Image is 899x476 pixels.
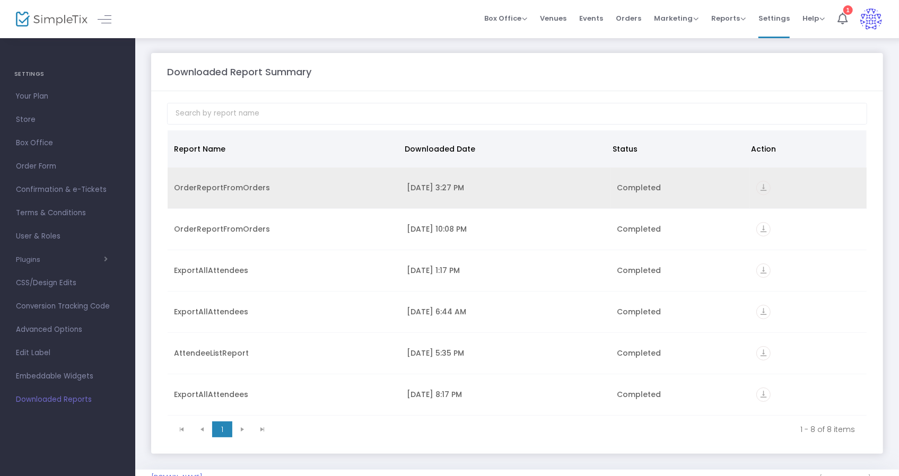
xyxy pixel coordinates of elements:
[168,130,867,417] div: Data table
[398,130,606,168] th: Downloaded Date
[16,369,119,383] span: Embeddable Widgets
[579,5,603,32] span: Events
[167,103,867,125] input: Search by report name
[174,389,394,400] div: ExportAllAttendees
[16,136,119,150] span: Box Office
[167,65,311,79] m-panel-title: Downloaded Report Summary
[407,389,604,400] div: 9/9/2025 8:17 PM
[174,224,394,234] div: OrderReportFromOrders
[756,222,771,236] i: vertical_align_bottom
[617,265,744,276] div: Completed
[617,182,744,193] div: Completed
[484,13,527,23] span: Box Office
[617,224,744,234] div: Completed
[756,305,771,319] i: vertical_align_bottom
[407,348,604,358] div: 9/10/2025 5:35 PM
[843,5,853,15] div: 1
[16,255,108,264] button: Plugins
[756,387,860,402] div: https://go.SimpleTix.com/1i6k5
[174,348,394,358] div: AttendeeListReport
[756,263,771,278] i: vertical_align_bottom
[756,263,860,278] div: https://go.SimpleTix.com/yx3ph
[756,346,771,360] i: vertical_align_bottom
[16,113,119,127] span: Store
[540,5,566,32] span: Venues
[756,181,860,195] div: https://go.SimpleTix.com/r2lj4
[174,182,394,193] div: OrderReportFromOrders
[16,393,119,407] span: Downloaded Reports
[756,346,860,360] div: https://go.SimpleTix.com/tttol
[407,224,604,234] div: 9/16/2025 10:08 PM
[758,5,790,32] span: Settings
[16,299,119,313] span: Conversion Tracking Code
[16,90,119,103] span: Your Plan
[16,206,119,220] span: Terms & Conditions
[745,130,860,168] th: Action
[407,265,604,276] div: 9/12/2025 1:17 PM
[174,306,394,317] div: ExportAllAttendees
[407,182,604,193] div: 9/24/2025 3:27 PM
[711,13,746,23] span: Reports
[617,306,744,317] div: Completed
[756,387,771,402] i: vertical_align_bottom
[280,424,855,435] kendo-pager-info: 1 - 8 of 8 items
[756,308,771,319] a: vertical_align_bottom
[617,348,744,358] div: Completed
[756,225,771,236] a: vertical_align_bottom
[407,306,604,317] div: 9/11/2025 6:44 AM
[756,222,860,236] div: https://go.SimpleTix.com/23t1c
[617,389,744,400] div: Completed
[606,130,745,168] th: Status
[616,5,641,32] span: Orders
[756,349,771,360] a: vertical_align_bottom
[756,181,771,195] i: vertical_align_bottom
[174,265,394,276] div: ExportAllAttendees
[16,276,119,290] span: CSS/Design Edits
[756,184,771,195] a: vertical_align_bottom
[16,160,119,173] span: Order Form
[16,183,119,197] span: Confirmation & e-Tickets
[654,13,699,23] span: Marketing
[212,421,232,437] span: Page 1
[756,305,860,319] div: https://go.SimpleTix.com/7kg99
[756,391,771,401] a: vertical_align_bottom
[16,230,119,243] span: User & Roles
[802,13,825,23] span: Help
[756,267,771,277] a: vertical_align_bottom
[168,130,398,168] th: Report Name
[14,64,121,85] h4: SETTINGS
[16,346,119,360] span: Edit Label
[16,323,119,337] span: Advanced Options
